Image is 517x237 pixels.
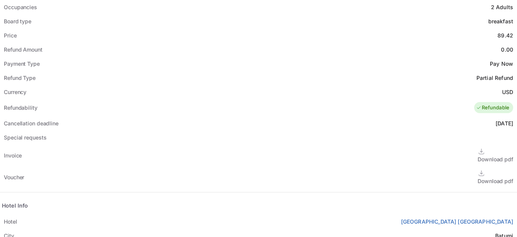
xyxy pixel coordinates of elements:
[4,60,40,68] div: Payment Type
[4,104,38,112] div: Refundability
[501,45,513,54] div: 0.00
[4,119,59,127] div: Cancellation deadline
[476,74,513,82] div: Partial Refund
[491,3,513,11] div: 2 Adults
[4,151,22,159] div: Invoice
[4,74,36,82] div: Refund Type
[497,31,513,39] div: 89.42
[4,173,24,181] div: Voucher
[4,218,17,226] div: Hotel
[490,60,513,68] div: Pay Now
[478,177,513,185] div: Download pdf
[4,45,42,54] div: Refund Amount
[2,201,28,209] div: Hotel Info
[502,88,513,96] div: USD
[476,104,510,112] div: Refundable
[4,3,37,11] div: Occupancies
[4,133,46,141] div: Special requests
[478,155,513,163] div: Download pdf
[4,31,17,39] div: Price
[401,218,513,226] a: [GEOGRAPHIC_DATA] [GEOGRAPHIC_DATA]
[4,88,26,96] div: Currency
[4,17,31,25] div: Board type
[496,119,513,127] div: [DATE]
[488,17,513,25] div: breakfast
